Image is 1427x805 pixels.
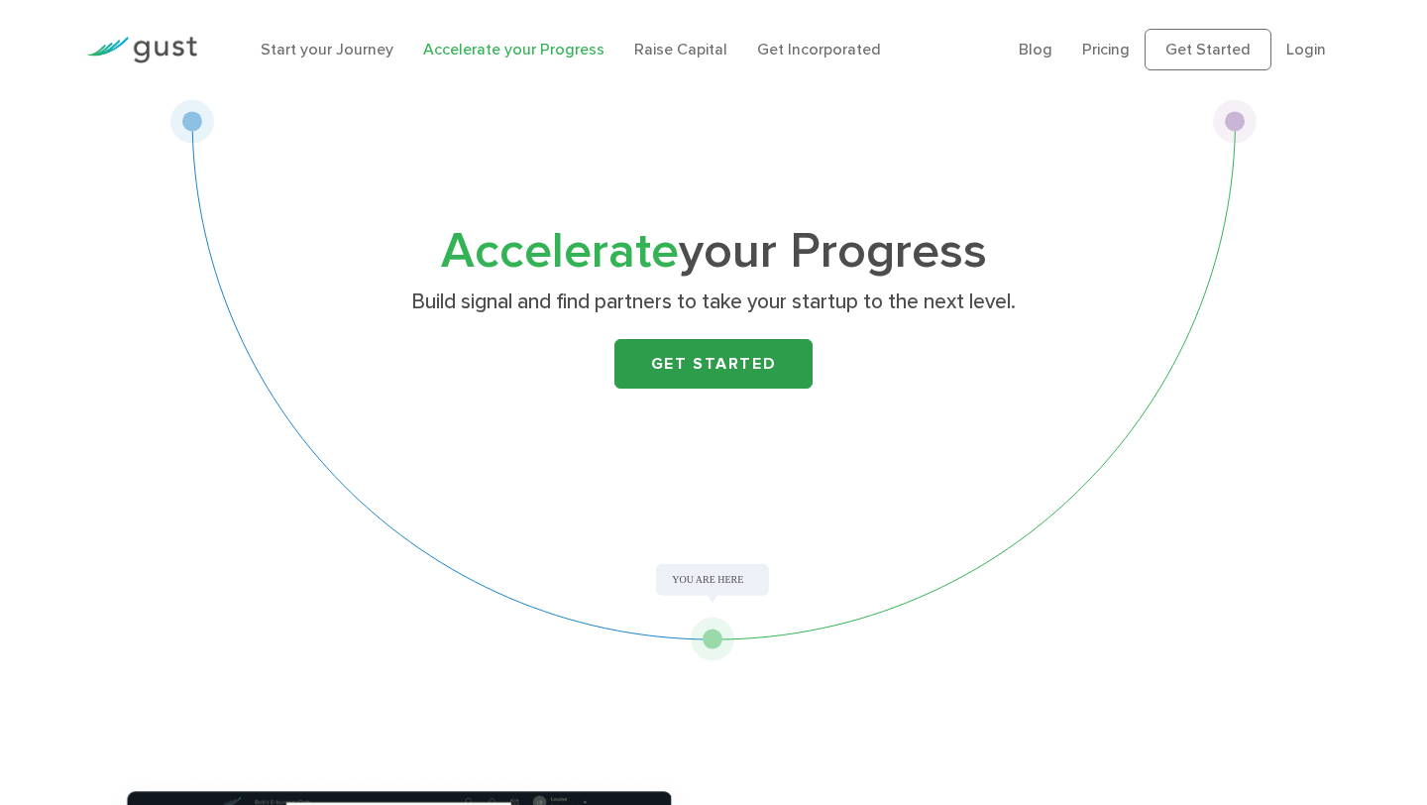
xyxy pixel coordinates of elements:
a: Accelerate your Progress [423,40,604,58]
a: Get Started [1145,29,1271,70]
h1: your Progress [322,229,1105,275]
a: Get Started [614,339,813,389]
a: Blog [1019,40,1052,58]
p: Build signal and find partners to take your startup to the next level. [330,288,1098,316]
img: Gust Logo [86,37,197,63]
a: Start your Journey [261,40,393,58]
a: Raise Capital [634,40,727,58]
span: Accelerate [441,222,679,281]
a: Pricing [1082,40,1130,58]
a: Get Incorporated [757,40,881,58]
a: Login [1286,40,1326,58]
